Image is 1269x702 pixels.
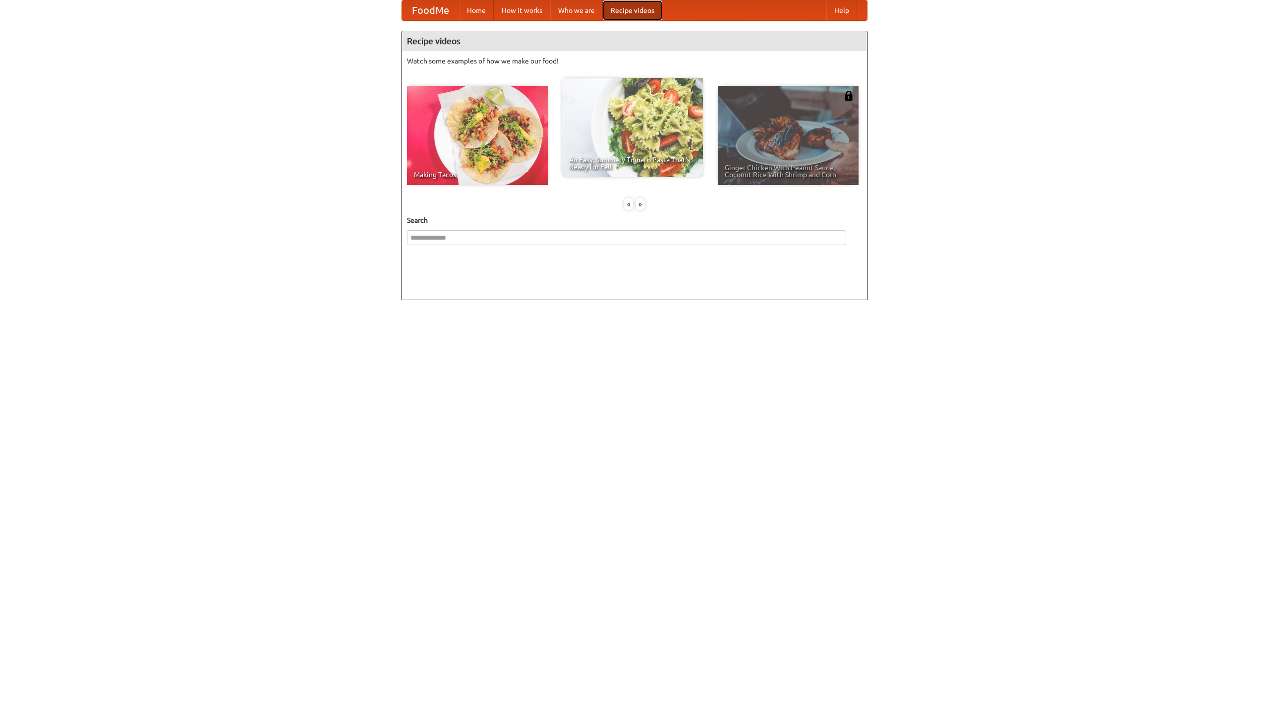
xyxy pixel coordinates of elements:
span: Making Tacos [414,171,541,178]
h4: Recipe videos [402,31,867,51]
div: » [636,198,645,210]
a: Making Tacos [407,86,548,185]
a: FoodMe [402,0,459,20]
a: How it works [494,0,550,20]
h5: Search [407,215,862,225]
span: An Easy, Summery Tomato Pasta That's Ready for Fall [569,156,696,170]
div: « [624,198,633,210]
a: Home [459,0,494,20]
img: 483408.png [844,91,854,101]
a: Who we are [550,0,603,20]
a: An Easy, Summery Tomato Pasta That's Ready for Fall [562,78,703,177]
a: Help [826,0,857,20]
p: Watch some examples of how we make our food! [407,56,862,66]
a: Recipe videos [603,0,662,20]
